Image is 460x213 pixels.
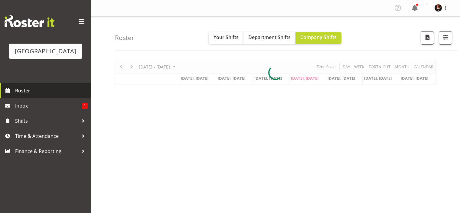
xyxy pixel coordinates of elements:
span: Time & Attendance [15,131,79,141]
img: michelle-englehardt77a61dd232cbae36c93d4705c8cf7ee3.png [435,4,442,12]
img: Rosterit website logo [5,15,54,27]
span: Department Shifts [248,34,291,41]
span: 1 [82,103,88,109]
span: Roster [15,86,88,95]
span: Company Shifts [300,34,337,41]
button: Download a PDF of the roster according to the set date range. [421,31,434,45]
span: Shifts [15,116,79,125]
h4: Roster [115,34,134,41]
span: Finance & Reporting [15,147,79,156]
button: Your Shifts [209,32,243,44]
button: Department Shifts [243,32,295,44]
span: Your Shifts [214,34,239,41]
span: Inbox [15,101,82,110]
div: [GEOGRAPHIC_DATA] [15,47,76,56]
button: Filter Shifts [439,31,452,45]
button: Company Shifts [295,32,341,44]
